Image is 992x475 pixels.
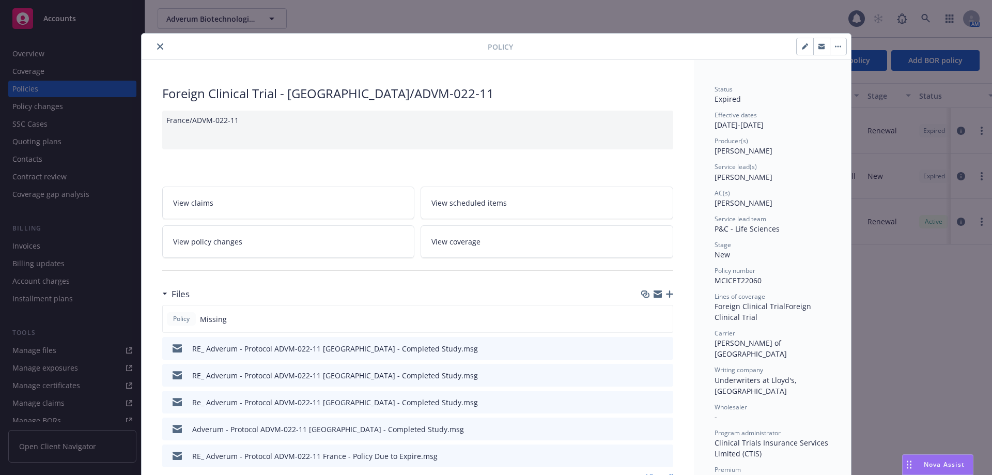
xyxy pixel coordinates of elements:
span: Service lead team [715,214,766,223]
button: download file [643,343,652,354]
span: [PERSON_NAME] [715,172,772,182]
span: Status [715,85,733,94]
a: View coverage [421,225,673,258]
span: Carrier [715,329,735,338]
span: AC(s) [715,189,730,197]
span: - [715,412,717,422]
span: Expired [715,94,741,104]
span: [PERSON_NAME] [715,146,772,156]
div: France/ADVM-022-11 [162,111,673,149]
a: View scheduled items [421,187,673,219]
button: preview file [660,370,669,381]
button: preview file [660,451,669,462]
span: View scheduled items [431,197,507,208]
span: Lines of coverage [715,292,765,301]
button: preview file [660,343,669,354]
span: New [715,250,730,259]
span: Policy number [715,266,755,275]
button: preview file [660,424,669,435]
span: Program administrator [715,428,781,437]
span: Policy [171,314,192,324]
span: View claims [173,197,213,208]
span: Missing [200,314,227,325]
span: Service lead(s) [715,162,757,171]
span: Clinical Trials Insurance Services Limited (CTIS) [715,438,830,458]
span: Policy [488,41,513,52]
span: View coverage [431,236,481,247]
span: P&C - Life Sciences [715,224,780,234]
span: Premium [715,465,741,474]
h3: Files [172,287,190,301]
span: Foreign Clinical Trial [715,301,813,322]
span: Producer(s) [715,136,748,145]
button: download file [643,451,652,462]
span: Nova Assist [924,460,965,469]
button: close [154,40,166,53]
span: Stage [715,240,731,249]
span: Writing company [715,365,763,374]
a: View policy changes [162,225,415,258]
span: [PERSON_NAME] of [GEOGRAPHIC_DATA] [715,338,787,359]
div: RE_ Adverum - Protocol ADVM-022-11 [GEOGRAPHIC_DATA] - Completed Study.msg [192,370,478,381]
button: download file [643,370,652,381]
div: [DATE] - [DATE] [715,111,830,130]
span: Wholesaler [715,403,747,411]
span: View policy changes [173,236,242,247]
div: Drag to move [903,455,916,474]
div: RE_ Adverum - Protocol ADVM-022-11 [GEOGRAPHIC_DATA] - Completed Study.msg [192,343,478,354]
span: Underwriters at Lloyd's, [GEOGRAPHIC_DATA] [715,375,799,396]
div: Adverum - Protocol ADVM-022-11 [GEOGRAPHIC_DATA] - Completed Study.msg [192,424,464,435]
span: [PERSON_NAME] [715,198,772,208]
button: download file [643,424,652,435]
div: Re_ Adverum - Protocol ADVM-022-11 [GEOGRAPHIC_DATA] - Completed Study.msg [192,397,478,408]
span: Foreign Clinical Trial [715,301,785,311]
span: MCICET22060 [715,275,762,285]
button: Nova Assist [902,454,973,475]
div: RE_ Adverum - Protocol ADVM-022-11 France - Policy Due to Expire.msg [192,451,438,462]
div: Foreign Clinical Trial - [GEOGRAPHIC_DATA]/ADVM-022-11 [162,85,673,102]
button: preview file [660,397,669,408]
button: download file [643,397,652,408]
span: Effective dates [715,111,757,119]
div: Files [162,287,190,301]
a: View claims [162,187,415,219]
